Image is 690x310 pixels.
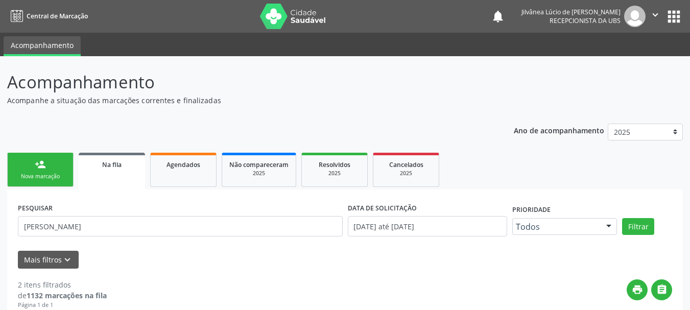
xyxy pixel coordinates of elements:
span: Não compareceram [229,160,289,169]
div: 2025 [380,170,432,177]
label: DATA DE SOLICITAÇÃO [348,200,417,216]
span: Na fila [102,160,122,169]
button: notifications [491,9,505,23]
span: Recepcionista da UBS [550,16,621,25]
a: Acompanhamento [4,36,81,56]
span: Todos [516,222,596,232]
i: keyboard_arrow_down [62,254,73,266]
i: print [632,284,643,295]
p: Ano de acompanhamento [514,124,604,136]
span: Agendados [166,160,200,169]
button: Filtrar [622,218,654,235]
p: Acompanhe a situação das marcações correntes e finalizadas [7,95,480,106]
div: Jilvânea Lúcio de [PERSON_NAME] [521,8,621,16]
div: 2025 [229,170,289,177]
button: apps [665,8,683,26]
div: 2 itens filtrados [18,279,107,290]
a: Central de Marcação [7,8,88,25]
label: Prioridade [512,202,551,218]
div: 2025 [309,170,360,177]
button: Mais filtroskeyboard_arrow_down [18,251,79,269]
span: Resolvidos [319,160,350,169]
div: Página 1 de 1 [18,301,107,309]
div: person_add [35,159,46,170]
input: Selecione um intervalo [348,216,508,236]
button:  [651,279,672,300]
div: Nova marcação [15,173,66,180]
span: Cancelados [389,160,423,169]
strong: 1132 marcações na fila [27,291,107,300]
button: print [627,279,648,300]
label: PESQUISAR [18,200,53,216]
span: Central de Marcação [27,12,88,20]
img: img [624,6,646,27]
i:  [656,284,668,295]
button:  [646,6,665,27]
div: de [18,290,107,301]
p: Acompanhamento [7,69,480,95]
input: Nome, CNS [18,216,343,236]
i:  [650,9,661,20]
